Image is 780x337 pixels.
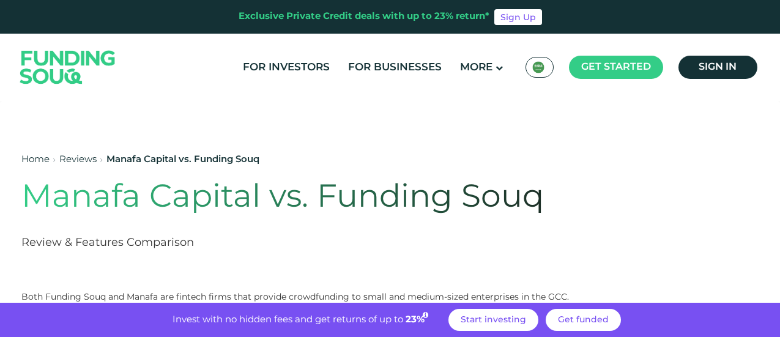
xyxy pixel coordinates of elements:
[532,61,544,73] img: SA Flag
[21,155,50,164] a: Home
[345,57,445,78] a: For Businesses
[678,56,757,79] a: Sign in
[173,316,403,324] span: Invest with no hidden fees and get returns of up to
[406,316,430,324] span: 23%
[21,179,614,217] h1: Manafa Capital vs. Funding Souq
[240,57,333,78] a: For Investors
[8,36,128,98] img: Logo
[699,62,737,72] span: Sign in
[546,309,621,331] a: Get funded
[460,62,492,73] span: More
[239,10,489,24] div: Exclusive Private Credit deals with up to 23% return*
[21,235,614,251] h2: Review & Features Comparison
[59,155,97,164] a: Reviews
[494,9,542,25] a: Sign Up
[448,309,538,331] a: Start investing
[581,62,651,72] span: Get started
[558,316,609,324] span: Get funded
[21,291,569,302] span: Both Funding Souq and Manafa are fintech firms that provide crowdfunding to small and medium-size...
[106,153,259,167] div: Manafa Capital vs. Funding Souq
[423,312,428,319] i: 23% IRR (expected) ~ 15% Net yield (expected)
[461,316,526,324] span: Start investing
